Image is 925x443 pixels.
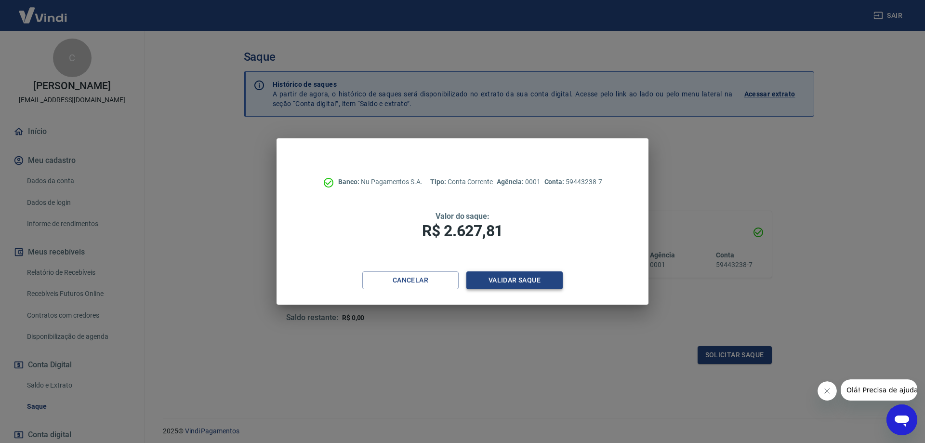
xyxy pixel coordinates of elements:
[436,212,489,221] span: Valor do saque:
[422,222,503,240] span: R$ 2.627,81
[430,178,448,186] span: Tipo:
[6,7,81,14] span: Olá! Precisa de ajuda?
[338,177,423,187] p: Nu Pagamentos S.A.
[841,379,917,401] iframe: Mensagem da empresa
[430,177,493,187] p: Conta Corrente
[818,381,837,401] iframe: Fechar mensagem
[497,177,540,187] p: 0001
[886,404,917,435] iframe: Botão para abrir a janela de mensagens
[466,271,563,289] button: Validar saque
[544,177,602,187] p: 59443238-7
[338,178,361,186] span: Banco:
[544,178,566,186] span: Conta:
[362,271,459,289] button: Cancelar
[497,178,525,186] span: Agência:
